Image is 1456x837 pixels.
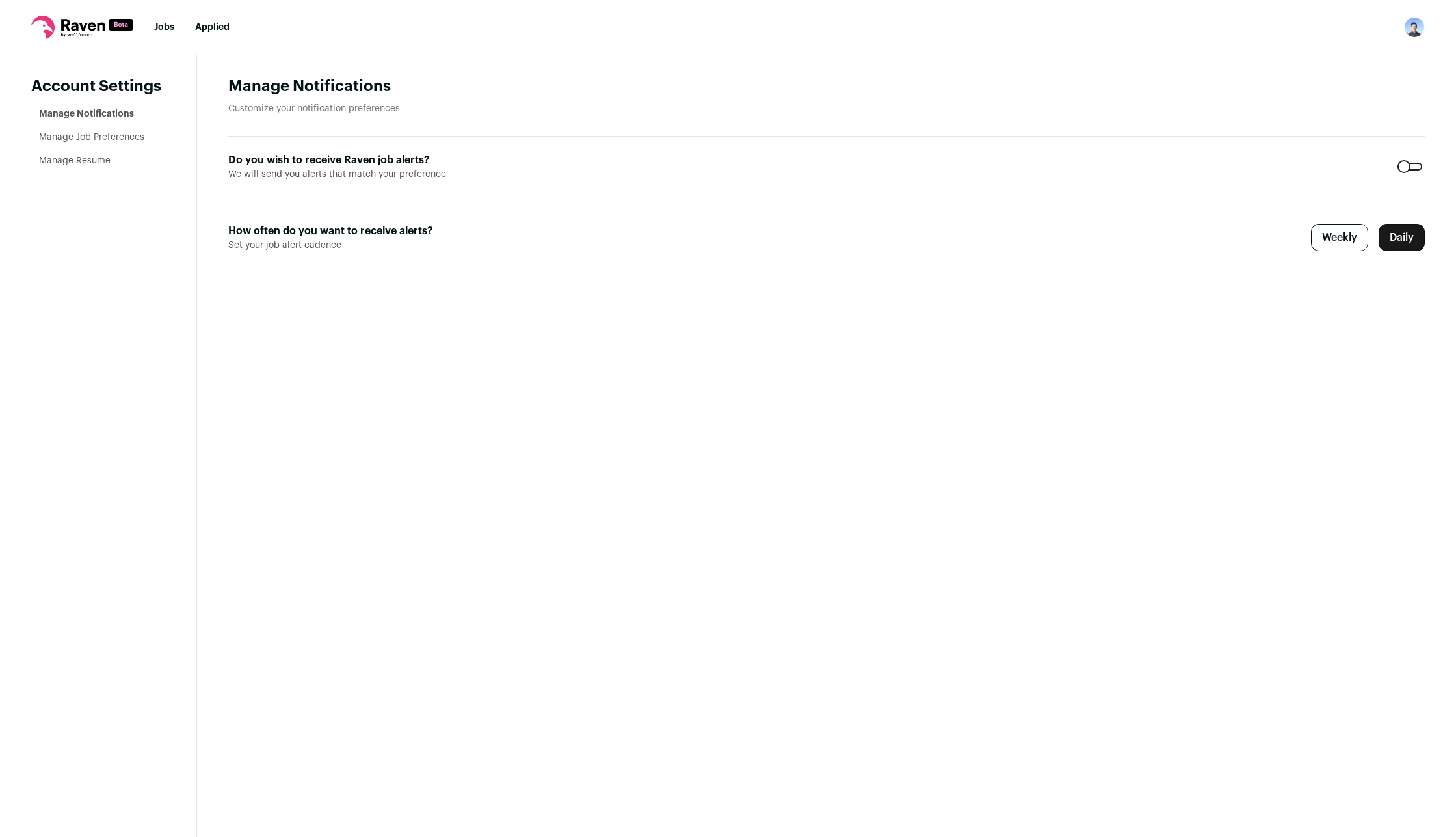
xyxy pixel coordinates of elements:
[39,109,134,118] a: Manage Notifications
[228,239,626,252] span: Set your job alert cadence
[195,23,230,32] a: Applied
[39,133,144,142] a: Manage Job Preferences
[228,102,1425,115] p: Customize your notification preferences
[39,156,111,165] a: Manage Resume
[1311,224,1368,251] label: Weekly
[154,23,174,32] a: Jobs
[1379,224,1425,251] label: Daily
[228,76,1425,97] h1: Manage Notifications
[1404,17,1425,38] img: 10600165-medium_jpg
[228,223,626,239] label: How often do you want to receive alerts?
[1404,17,1425,38] button: Open dropdown
[228,152,626,168] label: Do you wish to receive Raven job alerts?
[228,168,626,181] span: We will send you alerts that match your preference
[31,76,165,97] header: Account Settings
